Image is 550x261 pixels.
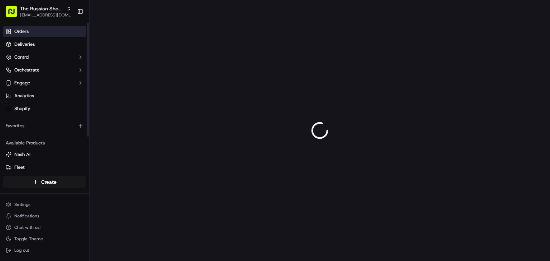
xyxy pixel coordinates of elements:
span: Create [41,178,57,186]
span: API Documentation [68,159,115,167]
a: 📗Knowledge Base [4,157,58,169]
button: Toggle Theme [3,234,86,244]
img: Masood Aslam [7,123,19,134]
span: Orders [14,28,29,35]
span: • [59,130,62,136]
button: Control [3,51,86,63]
div: Favorites [3,120,86,132]
img: 1736555255976-a54dd68f-1ca7-489b-9aae-adbdc363a1c4 [7,68,20,81]
button: Notifications [3,211,86,221]
button: Nash AI [3,149,86,160]
button: Engage [3,77,86,89]
span: Chat with us! [14,225,40,230]
a: Analytics [3,90,86,102]
div: Available Products [3,137,86,149]
span: Nash AI [14,151,30,158]
img: Shopify logo [6,106,11,112]
button: Fleet [3,162,86,173]
span: Log out [14,247,29,253]
button: See all [111,91,130,100]
span: Pylon [71,177,87,182]
button: The Russian Shop LTD[EMAIL_ADDRESS][DOMAIN_NAME] [3,3,74,20]
span: Knowledge Base [14,159,55,167]
img: Nash [7,7,21,21]
img: 9188753566659_6852d8bf1fb38e338040_72.png [15,68,28,81]
a: Powered byPylon [50,177,87,182]
span: Orchestrate [14,67,39,73]
span: Fleet [14,164,25,171]
input: Got a question? Start typing here... [19,46,129,53]
button: Settings [3,200,86,210]
button: Orchestrate [3,64,86,76]
div: Past conversations [7,93,48,98]
img: 1736555255976-a54dd68f-1ca7-489b-9aae-adbdc363a1c4 [14,130,20,136]
span: Control [14,54,29,60]
a: Fleet [6,164,83,171]
span: Analytics [14,93,34,99]
span: Engage [14,80,30,86]
p: Welcome 👋 [7,28,130,40]
div: 📗 [7,160,13,166]
a: 💻API Documentation [58,157,118,169]
div: Start new chat [32,68,117,75]
button: Chat with us! [3,222,86,232]
button: Create [3,176,86,188]
button: Start new chat [122,70,130,79]
span: • [24,110,26,116]
button: [EMAIL_ADDRESS][DOMAIN_NAME] [20,12,71,18]
span: Toggle Theme [14,236,43,242]
span: Settings [14,202,30,207]
span: [DATE] [28,110,42,116]
a: Shopify [3,103,86,114]
span: [PERSON_NAME] [22,130,58,136]
a: Orders [3,26,86,37]
button: The Russian Shop LTD [20,5,63,12]
a: Nash AI [6,151,83,158]
span: Deliveries [14,41,35,48]
div: We're available if you need us! [32,75,98,81]
a: Deliveries [3,39,86,50]
button: Log out [3,245,86,255]
div: 💻 [61,160,66,166]
span: Notifications [14,213,39,219]
span: [DATE] [63,130,78,136]
span: Shopify [14,105,30,112]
